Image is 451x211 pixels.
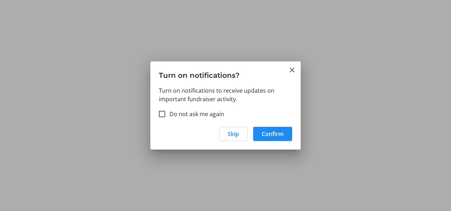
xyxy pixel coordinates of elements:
[165,110,224,118] label: Do not ask me again
[219,127,247,141] button: Skip
[228,130,239,138] span: Skip
[262,130,284,138] span: Confirm
[150,61,301,86] h3: Turn on notifications?
[253,127,292,141] button: Confirm
[159,86,292,103] p: Turn on notifications to receive updates on important fundraiser activity.
[288,66,296,74] button: Close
